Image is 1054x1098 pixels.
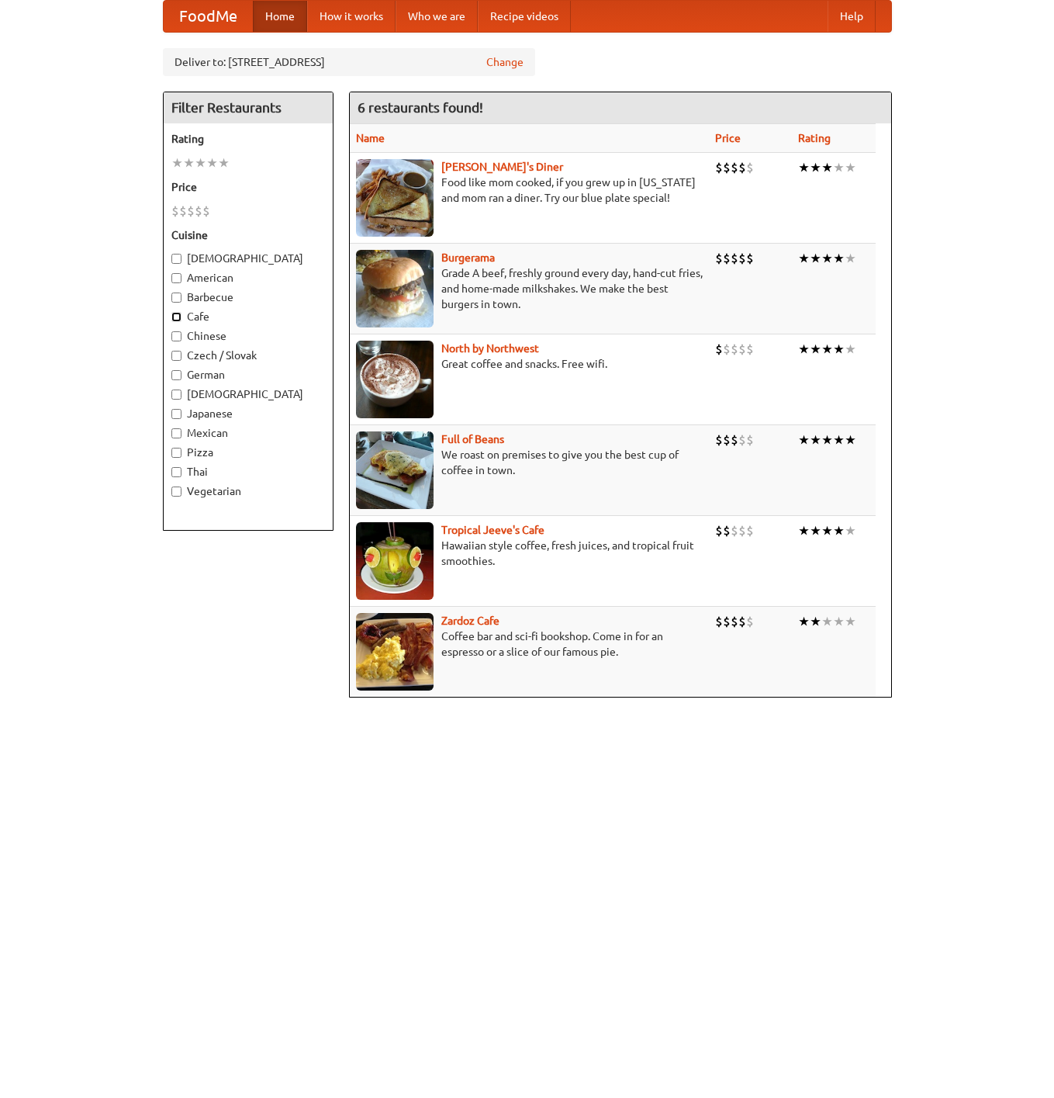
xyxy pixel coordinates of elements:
[171,370,181,380] input: German
[715,159,723,176] li: $
[171,409,181,419] input: Japanese
[746,522,754,539] li: $
[164,92,333,123] h4: Filter Restaurants
[798,159,810,176] li: ★
[731,159,738,176] li: $
[171,425,325,441] label: Mexican
[833,159,845,176] li: ★
[356,250,434,327] img: burgerama.jpg
[845,341,856,358] li: ★
[171,390,181,400] input: [DEMOGRAPHIC_DATA]
[738,341,746,358] li: $
[731,613,738,630] li: $
[171,312,181,322] input: Cafe
[356,431,434,509] img: beans.jpg
[486,54,524,70] a: Change
[798,250,810,267] li: ★
[171,406,325,421] label: Japanese
[715,431,723,449] li: $
[810,613,821,630] li: ★
[171,386,325,402] label: [DEMOGRAPHIC_DATA]
[731,522,738,539] li: $
[478,1,571,32] a: Recipe videos
[731,431,738,449] li: $
[738,159,746,176] li: $
[723,341,731,358] li: $
[746,431,754,449] li: $
[798,431,810,449] li: ★
[195,154,206,171] li: ★
[723,613,731,630] li: $
[171,293,181,303] input: Barbecue
[164,1,253,32] a: FoodMe
[845,522,856,539] li: ★
[715,341,723,358] li: $
[845,159,856,176] li: ★
[356,629,703,660] p: Coffee bar and sci-fi bookshop. Come in for an espresso or a slice of our famous pie.
[171,289,325,305] label: Barbecue
[171,464,325,480] label: Thai
[163,48,535,76] div: Deliver to: [STREET_ADDRESS]
[171,273,181,283] input: American
[171,448,181,458] input: Pizza
[845,613,856,630] li: ★
[746,613,754,630] li: $
[183,154,195,171] li: ★
[810,341,821,358] li: ★
[356,341,434,418] img: north.jpg
[171,428,181,438] input: Mexican
[356,132,385,144] a: Name
[810,250,821,267] li: ★
[171,467,181,477] input: Thai
[723,522,731,539] li: $
[723,159,731,176] li: $
[171,351,181,361] input: Czech / Slovak
[171,445,325,460] label: Pizza
[798,613,810,630] li: ★
[171,131,325,147] h5: Rating
[746,159,754,176] li: $
[171,367,325,383] label: German
[746,250,754,267] li: $
[821,250,833,267] li: ★
[715,132,741,144] a: Price
[845,250,856,267] li: ★
[441,251,495,264] b: Burgerama
[821,431,833,449] li: ★
[821,613,833,630] li: ★
[356,522,434,600] img: jeeves.jpg
[828,1,876,32] a: Help
[202,203,210,220] li: $
[738,613,746,630] li: $
[715,250,723,267] li: $
[845,431,856,449] li: ★
[833,522,845,539] li: ★
[738,431,746,449] li: $
[218,154,230,171] li: ★
[396,1,478,32] a: Who we are
[810,159,821,176] li: ★
[715,613,723,630] li: $
[356,447,703,478] p: We roast on premises to give you the best cup of coffee in town.
[810,522,821,539] li: ★
[356,613,434,691] img: zardoz.jpg
[356,356,703,372] p: Great coffee and snacks. Free wifi.
[798,132,831,144] a: Rating
[171,254,181,264] input: [DEMOGRAPHIC_DATA]
[441,615,499,627] a: Zardoz Cafe
[441,342,539,355] a: North by Northwest
[731,341,738,358] li: $
[821,341,833,358] li: ★
[798,522,810,539] li: ★
[798,341,810,358] li: ★
[171,309,325,324] label: Cafe
[253,1,307,32] a: Home
[171,487,181,497] input: Vegetarian
[441,433,504,445] a: Full of Beans
[171,227,325,243] h5: Cuisine
[179,203,187,220] li: $
[171,328,325,344] label: Chinese
[206,154,218,171] li: ★
[833,341,845,358] li: ★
